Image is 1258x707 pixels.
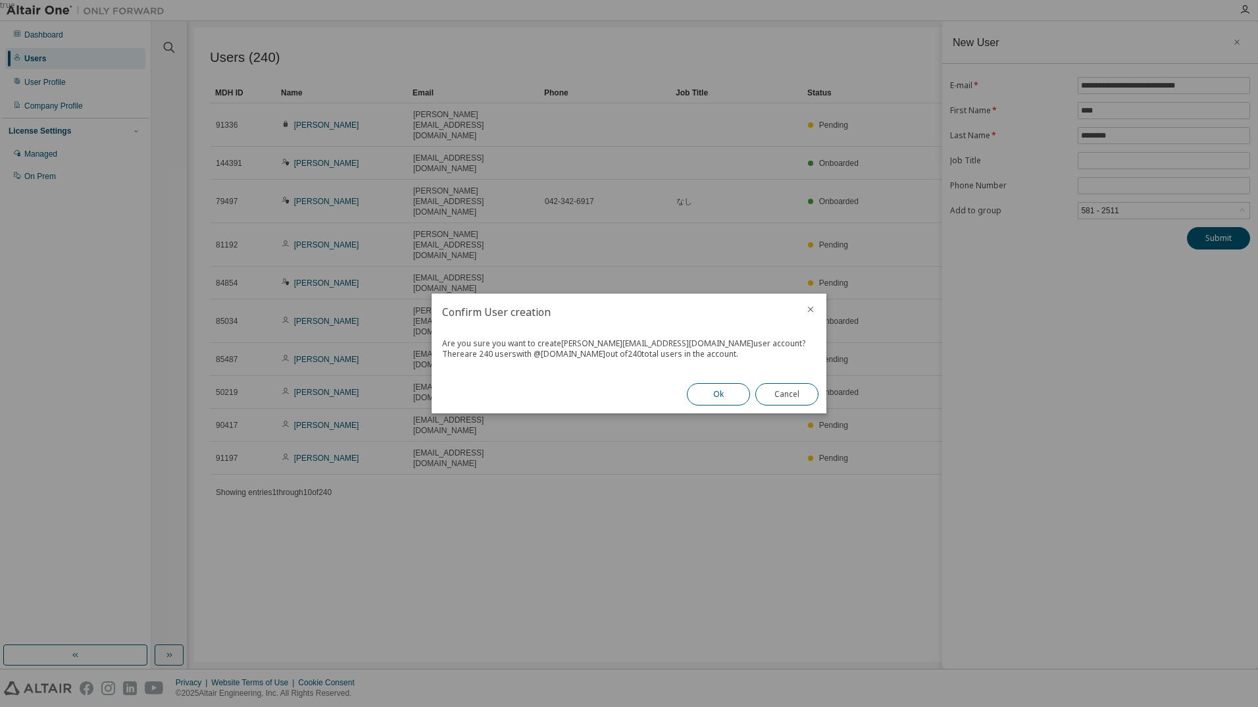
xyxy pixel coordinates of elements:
[442,349,816,359] div: There are 240 users with @ [DOMAIN_NAME] out of 240 total users in the account.
[687,383,750,406] button: Ok
[755,383,818,406] button: Cancel
[805,304,816,315] button: close
[442,338,816,349] div: Are you sure you want to create [PERSON_NAME][EMAIL_ADDRESS][DOMAIN_NAME] user account?
[432,294,795,330] h2: Confirm User creation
